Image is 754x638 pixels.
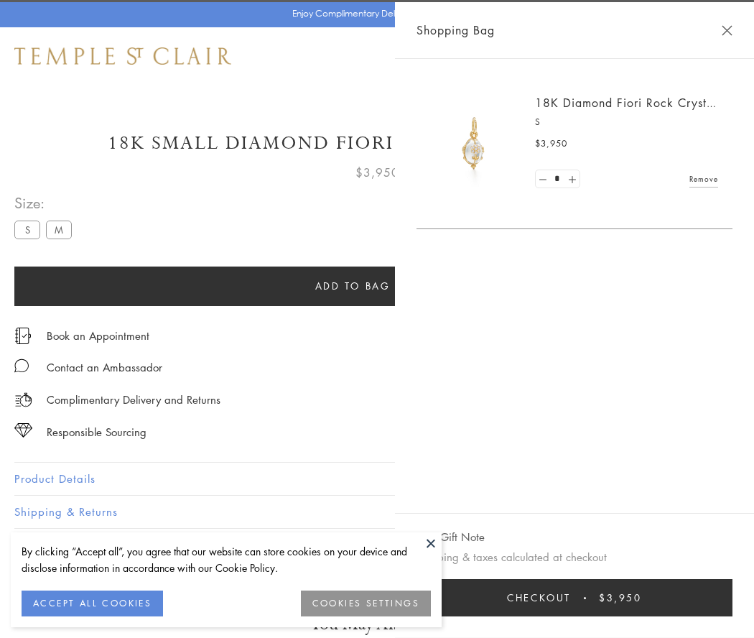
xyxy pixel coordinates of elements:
[14,191,78,215] span: Size:
[292,6,455,21] p: Enjoy Complimentary Delivery & Returns
[14,47,231,65] img: Temple St. Clair
[46,221,72,239] label: M
[14,267,691,306] button: Add to bag
[14,463,740,495] button: Product Details
[416,528,485,546] button: Add Gift Note
[599,590,642,606] span: $3,950
[535,115,718,129] p: S
[416,579,732,616] button: Checkout $3,950
[22,543,431,576] div: By clicking “Accept all”, you agree that our website can store cookies on your device and disclos...
[14,131,740,156] h1: 18K Small Diamond Fiori Rock Crystal Amulet
[535,137,567,151] span: $3,950
[722,25,732,36] button: Close Shopping Bag
[14,529,740,561] button: Gifting
[47,328,149,343] a: Book an Appointment
[564,170,579,188] a: Set quantity to 2
[416,21,495,40] span: Shopping Bag
[14,423,32,438] img: icon_sourcing.svg
[301,591,431,616] button: COOKIES SETTINGS
[47,391,220,409] p: Complimentary Delivery and Returns
[22,591,163,616] button: ACCEPT ALL COOKIES
[431,101,517,187] img: P51889-E11FIORI
[689,171,718,187] a: Remove
[14,328,32,344] img: icon_appointment.svg
[47,359,162,376] div: Contact an Ambassador
[14,496,740,528] button: Shipping & Returns
[315,278,391,294] span: Add to bag
[14,391,32,409] img: icon_delivery.svg
[355,163,399,182] span: $3,950
[14,221,40,239] label: S
[14,359,29,373] img: MessageIcon-01_2.svg
[507,590,571,606] span: Checkout
[536,170,550,188] a: Set quantity to 0
[47,423,146,441] div: Responsible Sourcing
[416,548,732,566] p: Shipping & taxes calculated at checkout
